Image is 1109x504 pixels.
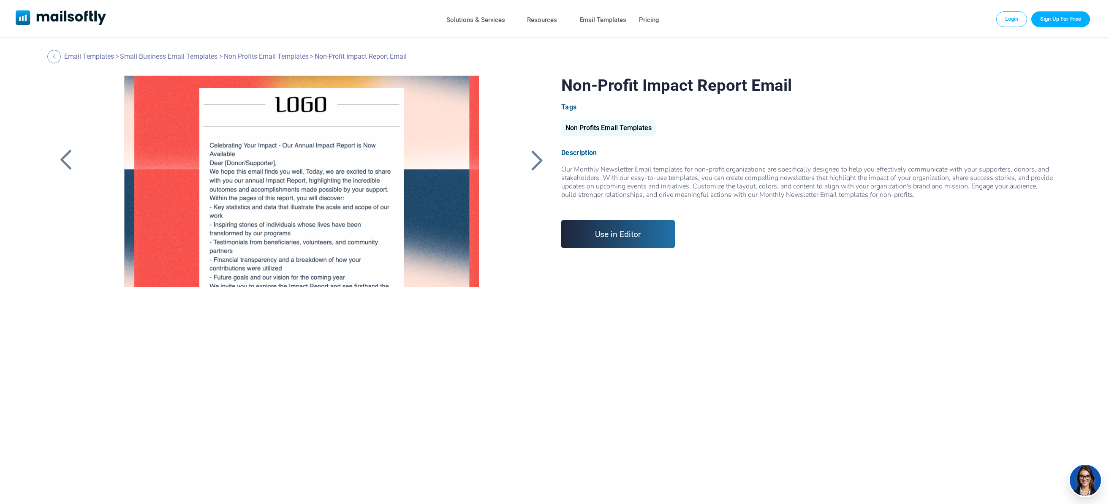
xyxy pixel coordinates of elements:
[1031,11,1090,27] a: Trial
[55,149,76,171] a: Back
[579,14,626,26] a: Email Templates
[527,14,557,26] a: Resources
[561,120,656,136] div: Non Profits Email Templates
[561,220,675,248] a: Use in Editor
[639,14,659,26] a: Pricing
[561,103,1054,111] div: Tags
[16,10,106,27] a: Mailsoftly
[105,76,499,287] a: Non-Profit Impact Report Email
[561,76,1054,95] h1: Non-Profit Impact Report Email
[561,127,656,131] a: Non Profits Email Templates
[120,52,217,60] a: Small Business Email Templates
[224,52,309,60] a: Non Profits Email Templates
[561,149,1054,157] div: Description
[47,50,63,63] a: Back
[527,149,548,171] a: Back
[561,165,1054,207] div: Our Monthly Newsletter Email templates for non-profit organizations are specifically designed to ...
[64,52,114,60] a: Email Templates
[996,11,1027,27] a: Login
[446,14,505,26] a: Solutions & Services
